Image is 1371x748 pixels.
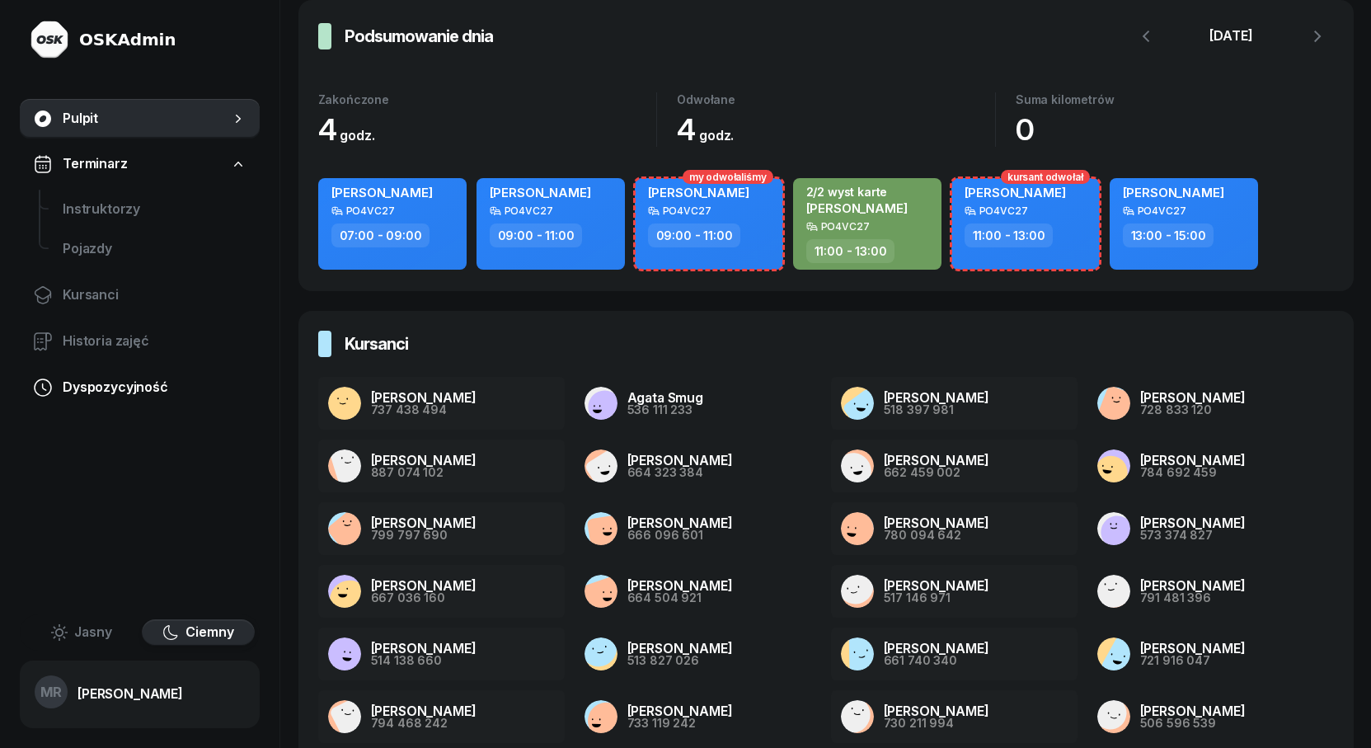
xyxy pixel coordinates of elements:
div: [PERSON_NAME] [371,391,477,404]
div: Suma kilometrów [1016,92,1334,106]
div: [PERSON_NAME] [1140,454,1246,467]
div: [PERSON_NAME] [884,516,989,529]
div: [PERSON_NAME] [1140,579,1246,592]
span: 4 [318,111,383,148]
span: Historia zajęć [63,331,246,352]
div: 662 459 002 [884,467,989,478]
div: [PERSON_NAME] [627,516,733,529]
div: [PERSON_NAME] [627,704,733,717]
div: [PERSON_NAME] [1140,391,1246,404]
div: [PERSON_NAME] [884,579,989,592]
span: Ciemny [185,622,234,643]
div: Agata Smug [627,391,703,404]
div: 733 119 242 [627,717,733,729]
div: 506 596 539 [1140,717,1246,729]
div: 13:00 - 15:00 [1123,223,1214,247]
span: [PERSON_NAME] [806,200,908,216]
div: 2/2 wyst karte [806,185,908,199]
div: 784 692 459 [1140,467,1246,478]
span: 4 [677,111,742,148]
div: 0 [1016,113,1334,146]
div: PO4VC27 [1138,205,1186,216]
div: 07:00 - 09:00 [331,223,430,247]
div: 780 094 642 [884,529,989,541]
div: [PERSON_NAME] [884,642,989,655]
div: 11:00 - 13:00 [806,239,895,263]
div: [PERSON_NAME] [627,642,733,655]
span: Pulpit [63,108,230,129]
div: [DATE] [1172,26,1291,47]
span: Jasny [74,622,112,643]
a: Pulpit [20,99,260,139]
div: 791 481 396 [1140,592,1246,604]
div: 09:00 - 11:00 [648,223,741,247]
div: 667 036 160 [371,592,477,604]
span: MR [40,685,63,699]
span: my odwołaliśmy [689,171,767,183]
span: kursant odwołał [1007,171,1083,183]
div: 737 438 494 [371,404,477,416]
div: [PERSON_NAME] [371,579,477,592]
div: 721 916 047 [1140,655,1246,666]
div: [PERSON_NAME] [371,454,477,467]
div: 666 096 601 [627,529,733,541]
div: 661 740 340 [884,655,989,666]
span: [PERSON_NAME] [490,185,591,200]
div: OSKAdmin [79,28,176,51]
div: [PERSON_NAME] [884,704,989,717]
a: Historia zajęć [20,322,260,361]
div: [PERSON_NAME] [884,454,989,467]
div: 513 827 026 [627,655,733,666]
div: 573 374 827 [1140,529,1246,541]
div: 518 397 981 [884,404,989,416]
small: godz. [699,127,734,143]
div: 799 797 690 [371,529,477,541]
div: 536 111 233 [627,404,703,416]
div: Odwołane [677,92,995,106]
div: PO4VC27 [979,205,1028,216]
h3: Kursanci [345,331,408,357]
img: logo-light@2x.png [30,20,69,59]
button: Ciemny [142,619,256,646]
a: Pojazdy [49,229,260,269]
span: [PERSON_NAME] [965,185,1066,200]
span: [PERSON_NAME] [1123,185,1224,200]
span: Terminarz [63,153,128,175]
div: 09:00 - 11:00 [490,223,583,247]
span: Kursanci [63,285,246,306]
div: PO4VC27 [821,221,870,232]
div: [PERSON_NAME] [1140,704,1246,717]
div: [PERSON_NAME] [77,687,183,700]
div: [PERSON_NAME] [884,391,989,404]
span: [PERSON_NAME] [648,185,749,200]
div: 517 146 971 [884,592,989,604]
div: 664 504 921 [627,592,733,604]
div: 730 211 994 [884,717,989,729]
div: 887 074 102 [371,467,477,478]
div: 664 323 384 [627,467,733,478]
div: 728 833 120 [1140,404,1246,416]
div: [PERSON_NAME] [1140,642,1246,655]
div: [PERSON_NAME] [371,516,477,529]
button: Jasny [25,619,139,646]
div: Zakończone [318,92,657,106]
div: [PERSON_NAME] [627,579,733,592]
div: PO4VC27 [663,205,711,216]
span: Pojazdy [63,238,246,260]
div: 794 468 242 [371,717,477,729]
a: Dyspozycyjność [20,368,260,407]
h3: Podsumowanie dnia [345,23,493,49]
span: Dyspozycyjność [63,377,246,398]
span: Instruktorzy [63,199,246,220]
div: PO4VC27 [505,205,553,216]
small: godz. [340,127,374,143]
div: [PERSON_NAME] [371,704,477,717]
span: [PERSON_NAME] [331,185,433,200]
div: 514 138 660 [371,655,477,666]
a: Terminarz [20,145,260,183]
div: PO4VC27 [346,205,395,216]
div: 11:00 - 13:00 [965,223,1054,247]
a: Kursanci [20,275,260,315]
div: [PERSON_NAME] [1140,516,1246,529]
a: Instruktorzy [49,190,260,229]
